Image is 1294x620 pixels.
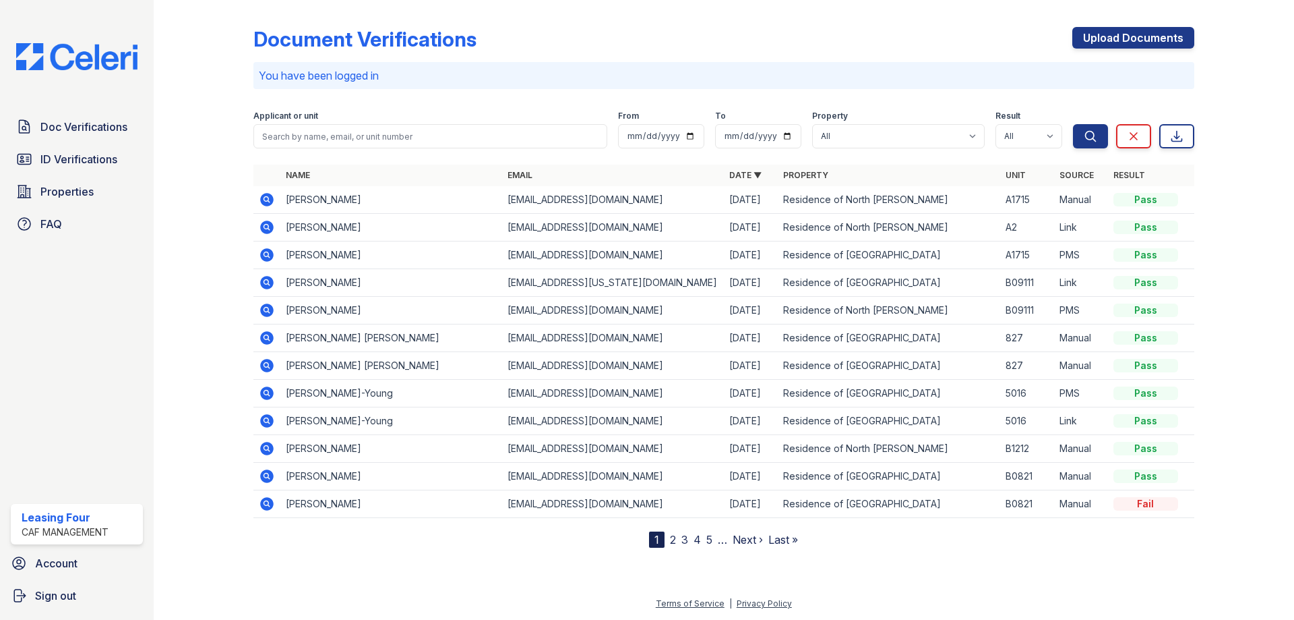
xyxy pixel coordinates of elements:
td: Residence of [GEOGRAPHIC_DATA] [778,352,999,380]
td: [EMAIL_ADDRESS][DOMAIN_NAME] [502,214,724,242]
div: Pass [1113,193,1178,206]
td: Residence of [GEOGRAPHIC_DATA] [778,242,999,269]
img: CE_Logo_Blue-a8612792a0a2168367f1c8372b55b34899dd931a85d93a1a3d3e32e68fde9ad4.png [5,43,148,70]
td: [PERSON_NAME] [280,269,502,297]
td: [DATE] [724,407,778,435]
label: To [715,111,726,121]
td: Residence of North [PERSON_NAME] [778,435,999,463]
td: [EMAIL_ADDRESS][DOMAIN_NAME] [502,407,724,435]
label: Applicant or unit [253,111,318,121]
span: Doc Verifications [40,119,127,135]
td: [PERSON_NAME] [280,463,502,490]
div: Pass [1113,414,1178,428]
a: Account [5,550,148,577]
div: Pass [1113,442,1178,455]
td: [PERSON_NAME]-Young [280,380,502,407]
td: [DATE] [724,186,778,214]
td: [PERSON_NAME] [280,214,502,242]
a: ID Verifications [11,146,143,173]
a: FAQ [11,210,143,237]
td: Residence of [GEOGRAPHIC_DATA] [778,407,999,435]
div: 1 [649,532,665,548]
td: Manual [1054,435,1108,463]
a: 4 [694,533,701,546]
td: [EMAIL_ADDRESS][DOMAIN_NAME] [502,186,724,214]
div: Pass [1113,359,1178,372]
td: [DATE] [724,435,778,463]
td: [DATE] [724,352,778,380]
td: PMS [1054,297,1108,325]
a: Unit [1006,170,1026,180]
td: [EMAIL_ADDRESS][DOMAIN_NAME] [502,490,724,518]
td: A2 [1000,214,1054,242]
a: Result [1113,170,1145,180]
td: B0821 [1000,490,1054,518]
td: Residence of [GEOGRAPHIC_DATA] [778,490,999,518]
span: ID Verifications [40,151,117,167]
td: Manual [1054,325,1108,352]
span: FAQ [40,216,62,232]
td: 5016 [1000,407,1054,435]
td: Manual [1054,463,1108,490]
a: Next › [733,533,763,546]
td: Residence of [GEOGRAPHIC_DATA] [778,325,999,352]
div: | [729,598,732,609]
div: Fail [1113,497,1178,511]
td: Manual [1054,490,1108,518]
td: PMS [1054,380,1108,407]
td: [PERSON_NAME] [280,186,502,214]
a: 3 [681,533,688,546]
td: [DATE] [724,380,778,407]
label: From [618,111,639,121]
a: Name [286,170,310,180]
td: 827 [1000,325,1054,352]
td: 5016 [1000,380,1054,407]
a: Terms of Service [656,598,725,609]
div: Pass [1113,304,1178,317]
td: Residence of [GEOGRAPHIC_DATA] [778,463,999,490]
td: [EMAIL_ADDRESS][DOMAIN_NAME] [502,380,724,407]
td: [EMAIL_ADDRESS][DOMAIN_NAME] [502,435,724,463]
td: [PERSON_NAME] [280,297,502,325]
a: 5 [706,533,712,546]
span: Properties [40,184,94,200]
td: PMS [1054,242,1108,269]
button: Sign out [5,582,148,609]
td: [DATE] [724,490,778,518]
td: Link [1054,269,1108,297]
td: B1212 [1000,435,1054,463]
a: Last » [768,533,798,546]
td: Residence of North [PERSON_NAME] [778,186,999,214]
a: Property [783,170,828,180]
span: Account [35,555,78,571]
p: You have been logged in [259,67,1189,84]
td: [DATE] [724,214,778,242]
label: Result [995,111,1020,121]
td: [DATE] [724,463,778,490]
td: B0821 [1000,463,1054,490]
div: Pass [1113,331,1178,345]
td: [EMAIL_ADDRESS][DOMAIN_NAME] [502,352,724,380]
td: [EMAIL_ADDRESS][DOMAIN_NAME] [502,325,724,352]
a: 2 [670,533,676,546]
a: Date ▼ [729,170,762,180]
td: [EMAIL_ADDRESS][DOMAIN_NAME] [502,297,724,325]
td: Link [1054,407,1108,435]
div: Leasing Four [22,509,109,526]
span: … [718,532,727,548]
td: [EMAIL_ADDRESS][DOMAIN_NAME] [502,242,724,269]
td: Residence of North [PERSON_NAME] [778,214,999,242]
a: Source [1059,170,1094,180]
div: Document Verifications [253,27,476,51]
td: [EMAIL_ADDRESS][US_STATE][DOMAIN_NAME] [502,269,724,297]
td: Residence of [GEOGRAPHIC_DATA] [778,380,999,407]
a: Privacy Policy [737,598,792,609]
td: B09111 [1000,297,1054,325]
td: 827 [1000,352,1054,380]
td: Manual [1054,186,1108,214]
input: Search by name, email, or unit number [253,124,607,148]
div: Pass [1113,248,1178,262]
td: [EMAIL_ADDRESS][DOMAIN_NAME] [502,463,724,490]
div: Pass [1113,470,1178,483]
a: Upload Documents [1072,27,1194,49]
